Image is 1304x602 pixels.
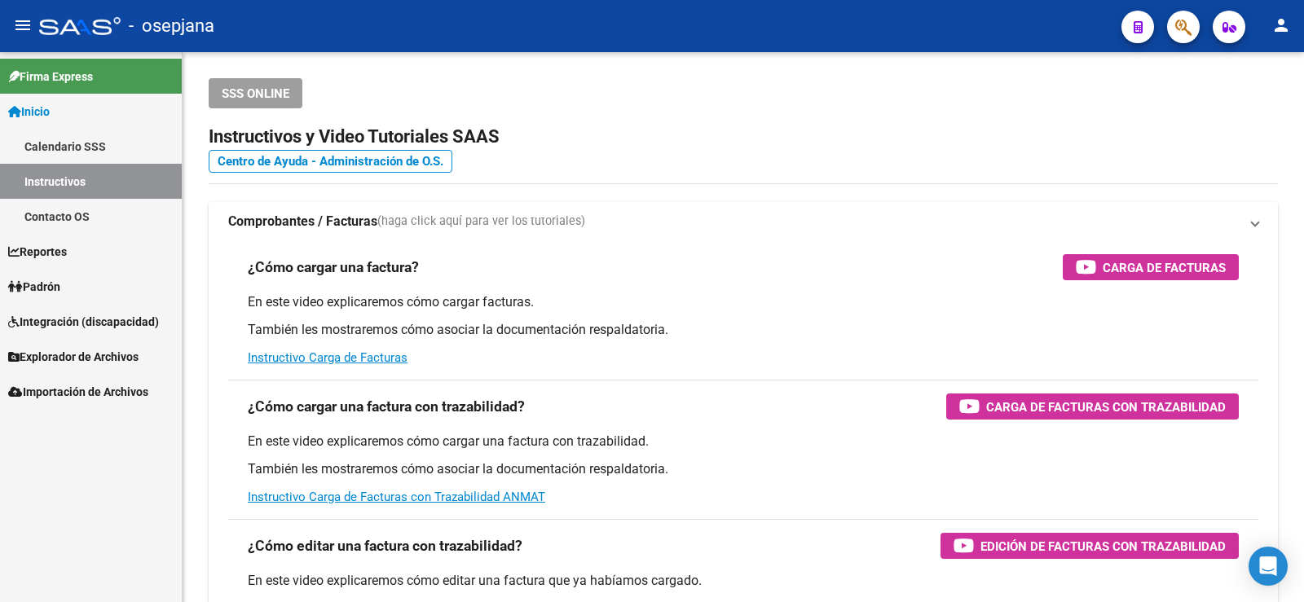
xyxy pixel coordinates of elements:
[248,460,1239,478] p: También les mostraremos cómo asociar la documentación respaldatoria.
[1249,547,1288,586] div: Open Intercom Messenger
[248,395,525,418] h3: ¿Cómo cargar una factura con trazabilidad?
[248,534,522,557] h3: ¿Cómo editar una factura con trazabilidad?
[248,321,1239,339] p: También les mostraremos cómo asociar la documentación respaldatoria.
[248,490,545,504] a: Instructivo Carga de Facturas con Trazabilidad ANMAT
[209,78,302,108] button: SSS ONLINE
[129,8,214,44] span: - osepjana
[248,572,1239,590] p: En este video explicaremos cómo editar una factura que ya habíamos cargado.
[1103,257,1226,278] span: Carga de Facturas
[8,243,67,261] span: Reportes
[8,68,93,86] span: Firma Express
[222,86,289,101] span: SSS ONLINE
[8,313,159,331] span: Integración (discapacidad)
[209,202,1278,241] mat-expansion-panel-header: Comprobantes / Facturas(haga click aquí para ver los tutoriales)
[980,536,1226,556] span: Edición de Facturas con Trazabilidad
[377,213,585,231] span: (haga click aquí para ver los tutoriales)
[946,393,1239,420] button: Carga de Facturas con Trazabilidad
[248,256,419,279] h3: ¿Cómo cargar una factura?
[209,150,452,173] a: Centro de Ayuda - Administración de O.S.
[1063,254,1239,280] button: Carga de Facturas
[248,350,407,365] a: Instructivo Carga de Facturas
[8,278,60,296] span: Padrón
[1271,15,1291,35] mat-icon: person
[986,397,1226,417] span: Carga de Facturas con Trazabilidad
[13,15,33,35] mat-icon: menu
[209,121,1278,152] h2: Instructivos y Video Tutoriales SAAS
[8,348,139,366] span: Explorador de Archivos
[228,213,377,231] strong: Comprobantes / Facturas
[248,433,1239,450] p: En este video explicaremos cómo cargar una factura con trazabilidad.
[8,383,148,401] span: Importación de Archivos
[8,103,50,121] span: Inicio
[248,293,1239,311] p: En este video explicaremos cómo cargar facturas.
[941,533,1239,559] button: Edición de Facturas con Trazabilidad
